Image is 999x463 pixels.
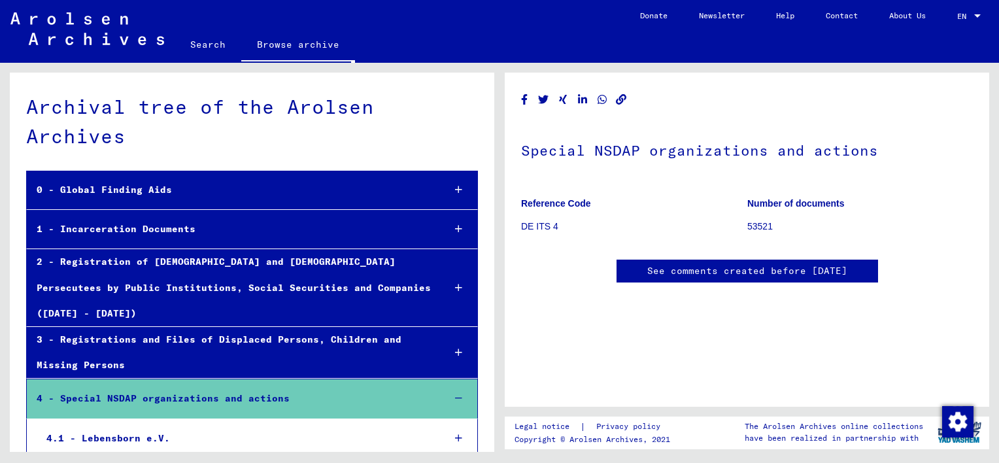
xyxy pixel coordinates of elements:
[747,220,973,233] p: 53521
[537,92,550,108] button: Share on Twitter
[576,92,590,108] button: Share on LinkedIn
[556,92,570,108] button: Share on Xing
[745,432,923,444] p: have been realized in partnership with
[37,426,433,451] div: 4.1 - Lebensborn e.V.
[515,420,676,434] div: |
[586,420,676,434] a: Privacy policy
[747,198,845,209] b: Number of documents
[521,120,973,178] h1: Special NSDAP organizations and actions
[27,216,433,242] div: 1 - Incarceration Documents
[521,198,591,209] b: Reference Code
[515,420,580,434] a: Legal notice
[615,92,628,108] button: Copy link
[596,92,609,108] button: Share on WhatsApp
[745,420,923,432] p: The Arolsen Archives online collections
[27,177,433,203] div: 0 - Global Finding Aids
[241,29,355,63] a: Browse archive
[26,92,478,151] div: Archival tree of the Arolsen Archives
[27,249,433,326] div: 2 - Registration of [DEMOGRAPHIC_DATA] and [DEMOGRAPHIC_DATA] Persecutees by Public Institutions,...
[647,264,847,278] a: See comments created before [DATE]
[942,406,974,437] img: Change consent
[941,405,973,437] div: Change consent
[518,92,532,108] button: Share on Facebook
[27,386,433,411] div: 4 - Special NSDAP organizations and actions
[175,29,241,60] a: Search
[957,12,972,21] span: EN
[10,12,164,45] img: Arolsen_neg.svg
[521,220,747,233] p: DE ITS 4
[515,434,676,445] p: Copyright © Arolsen Archives, 2021
[935,416,984,449] img: yv_logo.png
[27,327,433,378] div: 3 - Registrations and Files of Displaced Persons, Children and Missing Persons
